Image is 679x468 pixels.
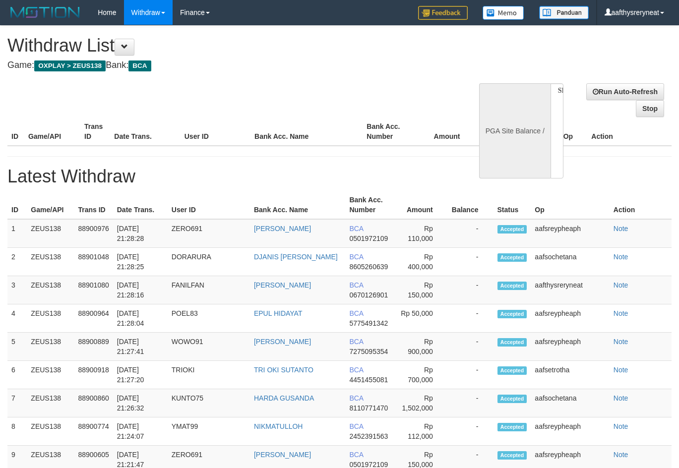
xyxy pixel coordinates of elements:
[168,191,250,219] th: User ID
[494,191,531,219] th: Status
[254,394,314,402] a: HARDA GUSANDA
[614,366,628,374] a: Note
[448,417,494,446] td: -
[349,432,388,440] span: 2452391563
[74,191,113,219] th: Trans ID
[7,389,27,417] td: 7
[74,304,113,333] td: 88900964
[7,117,24,146] th: ID
[479,83,551,178] div: PGA Site Balance /
[128,60,151,71] span: BCA
[349,319,388,327] span: 5775491342
[7,276,27,304] td: 3
[349,253,363,261] span: BCA
[394,417,448,446] td: Rp 112,000
[7,60,443,70] h4: Game: Bank:
[349,338,363,346] span: BCA
[254,225,311,233] a: [PERSON_NAME]
[394,191,448,219] th: Amount
[27,417,74,446] td: ZEUS138
[113,276,168,304] td: [DATE] 21:28:16
[7,248,27,276] td: 2
[27,219,74,248] td: ZEUS138
[394,389,448,417] td: Rp 1,502,000
[168,389,250,417] td: KUNTO75
[614,451,628,459] a: Note
[254,253,338,261] a: DJANIS [PERSON_NAME]
[614,225,628,233] a: Note
[110,117,180,146] th: Date Trans.
[7,36,443,56] h1: Withdraw List
[497,366,527,375] span: Accepted
[254,366,313,374] a: TRI OKI SUTANTO
[113,304,168,333] td: [DATE] 21:28:04
[27,389,74,417] td: ZEUS138
[483,6,524,20] img: Button%20Memo.svg
[27,333,74,361] td: ZEUS138
[586,83,664,100] a: Run Auto-Refresh
[394,361,448,389] td: Rp 700,000
[168,361,250,389] td: TRIOKI
[349,263,388,271] span: 8605260639
[531,361,609,389] td: aafsetrotha
[349,422,363,430] span: BCA
[614,281,628,289] a: Note
[74,276,113,304] td: 88901080
[168,304,250,333] td: POEL83
[419,117,475,146] th: Amount
[349,234,388,242] span: 0501972109
[80,117,110,146] th: Trans ID
[497,395,527,403] span: Accepted
[74,333,113,361] td: 88900889
[587,117,672,146] th: Action
[168,219,250,248] td: ZERO691
[345,191,394,219] th: Bank Acc. Number
[531,219,609,248] td: aafsreypheaph
[27,304,74,333] td: ZEUS138
[254,451,311,459] a: [PERSON_NAME]
[7,417,27,446] td: 8
[394,333,448,361] td: Rp 900,000
[531,248,609,276] td: aafsochetana
[349,376,388,384] span: 4451455081
[254,422,303,430] a: NIKMATULLOH
[113,191,168,219] th: Date Trans.
[74,248,113,276] td: 88901048
[531,276,609,304] td: aafthysreryneat
[7,191,27,219] th: ID
[636,100,664,117] a: Stop
[418,6,468,20] img: Feedback.jpg
[27,248,74,276] td: ZEUS138
[349,451,363,459] span: BCA
[614,338,628,346] a: Note
[349,225,363,233] span: BCA
[394,276,448,304] td: Rp 150,000
[497,451,527,460] span: Accepted
[448,191,494,219] th: Balance
[539,6,589,19] img: panduan.png
[349,291,388,299] span: 0670126901
[497,338,527,347] span: Accepted
[254,309,303,317] a: EPUL HIDAYAT
[34,60,106,71] span: OXPLAY > ZEUS138
[27,276,74,304] td: ZEUS138
[448,304,494,333] td: -
[531,191,609,219] th: Op
[448,361,494,389] td: -
[448,333,494,361] td: -
[254,338,311,346] a: [PERSON_NAME]
[394,219,448,248] td: Rp 110,000
[27,191,74,219] th: Game/API
[349,348,388,355] span: 7275095354
[610,191,672,219] th: Action
[448,219,494,248] td: -
[349,309,363,317] span: BCA
[448,248,494,276] td: -
[497,225,527,234] span: Accepted
[74,389,113,417] td: 88900860
[614,253,628,261] a: Note
[394,248,448,276] td: Rp 400,000
[250,191,345,219] th: Bank Acc. Name
[614,394,628,402] a: Note
[74,417,113,446] td: 88900774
